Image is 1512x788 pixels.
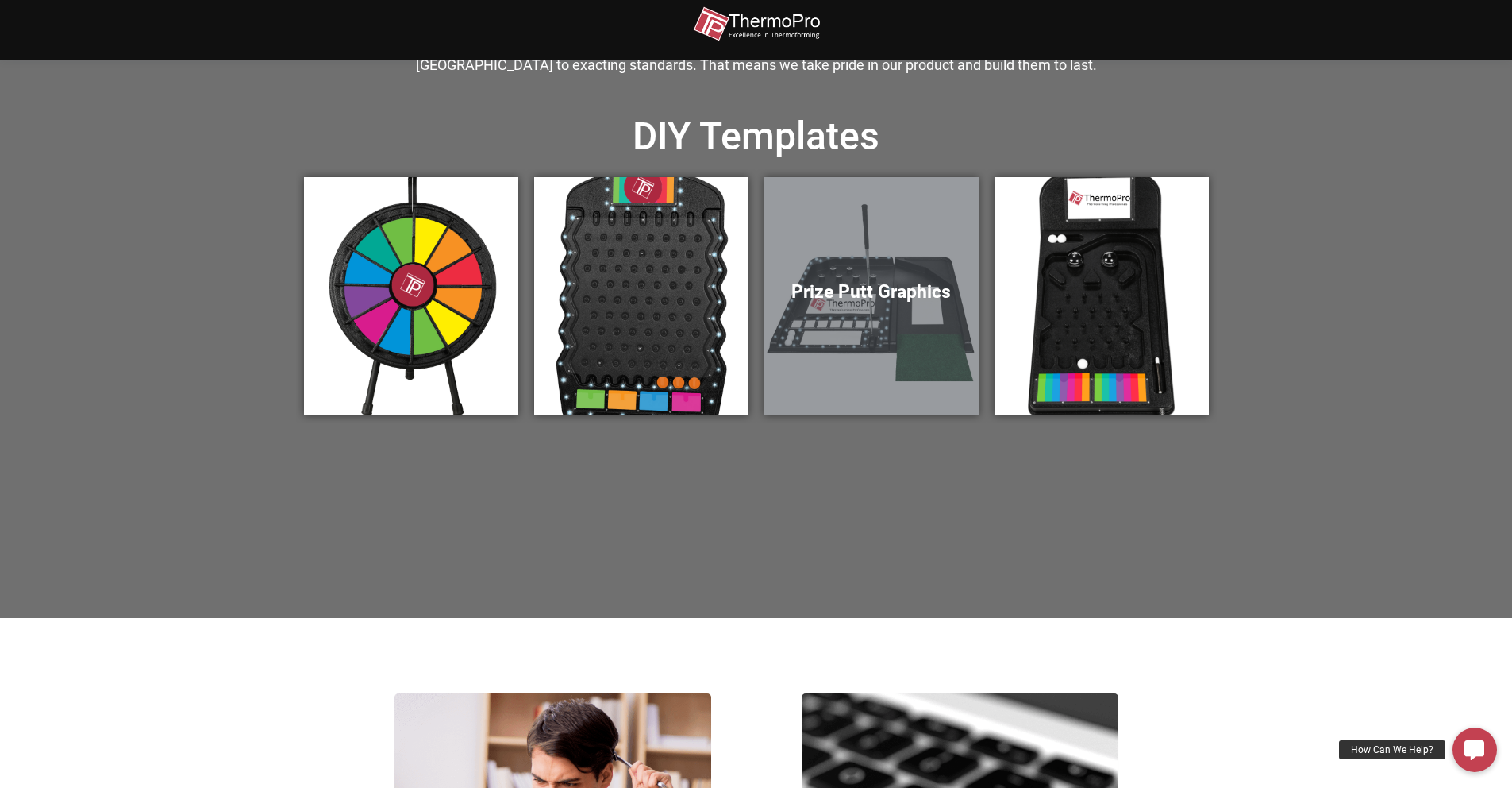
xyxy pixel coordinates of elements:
[764,177,979,415] a: Prize Putt Graphics
[1452,728,1497,772] a: How Can We Help?
[1339,740,1445,759] div: How Can We Help?
[693,6,820,42] img: thermopro-logo-non-iso
[304,112,1209,161] h2: DIY Templates
[780,281,963,303] h5: Prize Putt Graphics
